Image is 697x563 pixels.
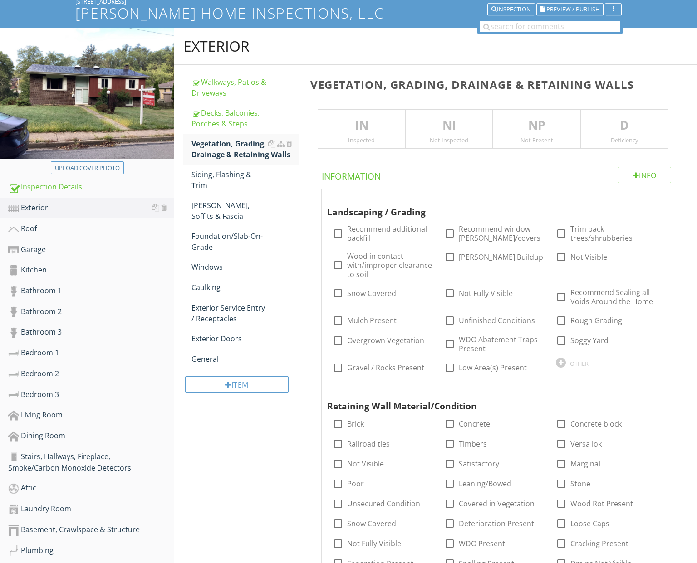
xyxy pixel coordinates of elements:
[191,333,299,344] div: Exterior Doors
[8,285,174,297] div: Bathroom 1
[8,389,174,401] div: Bedroom 3
[8,503,174,515] div: Laundry Room
[570,336,609,345] label: Soggy Yard
[487,3,535,16] button: Inspection
[8,306,174,318] div: Bathroom 2
[570,479,590,488] label: Stone
[191,200,299,222] div: [PERSON_NAME], Soffits & Fascia
[347,316,397,325] label: Mulch Present
[493,136,580,144] div: Not Present
[347,439,390,448] label: Railroad ties
[347,459,384,468] label: Not Visible
[459,224,545,243] label: Recommend window [PERSON_NAME]/covers
[347,419,364,428] label: Brick
[536,3,604,16] button: Preview / Publish
[347,499,420,508] label: Unsecured Condition
[570,539,628,548] label: Cracking Present
[570,519,609,528] label: Loose Caps
[491,6,531,13] div: Inspection
[8,264,174,276] div: Kitchen
[191,169,299,191] div: Siding, Flashing & Trim
[191,138,299,160] div: Vegetation, Grading, Drainage & Retaining Walls
[191,77,299,98] div: Walkways, Patios & Driveways
[8,368,174,380] div: Bedroom 2
[8,181,174,193] div: Inspection Details
[347,479,364,488] label: Poor
[8,202,174,214] div: Exterior
[310,78,682,91] h3: Vegetation, Grading, Drainage & Retaining Walls
[618,167,672,183] div: Info
[8,545,174,557] div: Plumbing
[459,539,505,548] label: WDO Present
[459,499,535,508] label: Covered in Vegetation
[347,539,401,548] label: Not Fully Visible
[191,354,299,364] div: General
[459,419,490,428] label: Concrete
[8,223,174,235] div: Roof
[487,5,535,13] a: Inspection
[570,316,622,325] label: Rough Grading
[327,387,645,413] div: Retaining Wall Material/Condition
[459,479,511,488] label: Leaning/Bowed
[347,289,396,298] label: Snow Covered
[581,116,668,135] p: D
[8,430,174,442] div: Dining Room
[55,164,120,173] div: Upload cover photo
[459,252,543,262] label: [PERSON_NAME] Buildup
[459,289,513,298] label: Not Fully Visible
[493,116,580,135] p: NP
[347,519,396,528] label: Snow Covered
[406,136,492,144] div: Not Inspected
[480,21,620,32] input: search for comments
[546,6,599,12] span: Preview / Publish
[570,499,633,508] label: Wood Rot Present
[459,363,527,372] label: Low Area(s) Present
[191,107,299,129] div: Decks, Balconies, Porches & Steps
[536,5,604,13] a: Preview / Publish
[191,282,299,293] div: Caulking
[8,326,174,338] div: Bathroom 3
[191,231,299,252] div: Foundation/Slab-On-Grade
[347,224,433,243] label: Recommend additional backfill
[570,252,607,262] label: Not Visible
[570,288,657,306] label: Recommend Sealing all Voids Around the Home
[183,37,250,55] div: Exterior
[327,193,645,219] div: Landscaping / Grading
[75,5,621,21] h1: [PERSON_NAME] Home Inspections, LLC
[191,262,299,272] div: Windows
[8,409,174,421] div: Living Room
[347,363,424,372] label: Gravel / Rocks Present
[191,302,299,324] div: Exterior Service Entry / Receptacles
[8,451,174,474] div: Stairs, Hallways, Fireplace, Smoke/Carbon Monoxide Detectors
[570,419,622,428] label: Concrete block
[581,136,668,144] div: Deficiency
[459,439,487,448] label: Timbers
[8,482,174,494] div: Attic
[322,167,671,182] h4: Information
[51,161,124,174] button: Upload cover photo
[406,116,492,135] p: NI
[459,459,499,468] label: Satisfactory
[347,252,433,279] label: Wood in contact with/improper clearance to soil
[318,116,405,135] p: IN
[570,459,600,468] label: Marginal
[570,224,657,243] label: Trim back trees/shrubberies
[8,524,174,536] div: Basement, Crawlspace & Structure
[570,439,602,448] label: Versa lok
[347,336,424,345] label: Overgrown Vegetation
[570,360,589,367] div: OTHER
[185,376,289,393] div: Item
[8,347,174,359] div: Bedroom 1
[459,316,535,325] label: Unfinished Conditions
[459,519,534,528] label: Deterioration Present
[459,335,545,353] label: WDO Abatement Traps Present
[8,244,174,256] div: Garage
[318,136,405,144] div: Inspected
